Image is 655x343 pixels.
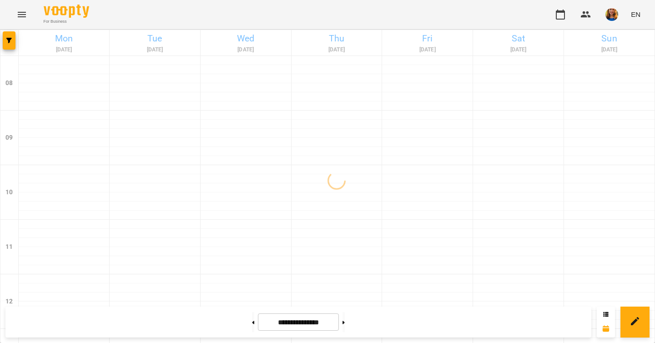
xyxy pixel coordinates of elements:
[5,187,13,197] h6: 10
[202,31,290,45] h6: Wed
[383,45,471,54] h6: [DATE]
[20,45,108,54] h6: [DATE]
[5,78,13,88] h6: 08
[627,6,644,23] button: EN
[474,31,562,45] h6: Sat
[605,8,618,21] img: 0c2b26133b8a38b5e2c6b0c6c994da61.JPG
[5,297,13,307] h6: 12
[293,31,381,45] h6: Thu
[202,45,290,54] h6: [DATE]
[383,31,471,45] h6: Fri
[44,19,89,25] span: For Business
[111,31,199,45] h6: Tue
[565,31,653,45] h6: Sun
[5,242,13,252] h6: 11
[5,133,13,143] h6: 09
[44,5,89,18] img: Voopty Logo
[293,45,381,54] h6: [DATE]
[565,45,653,54] h6: [DATE]
[631,10,640,19] span: EN
[11,4,33,25] button: Menu
[474,45,562,54] h6: [DATE]
[111,45,199,54] h6: [DATE]
[20,31,108,45] h6: Mon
